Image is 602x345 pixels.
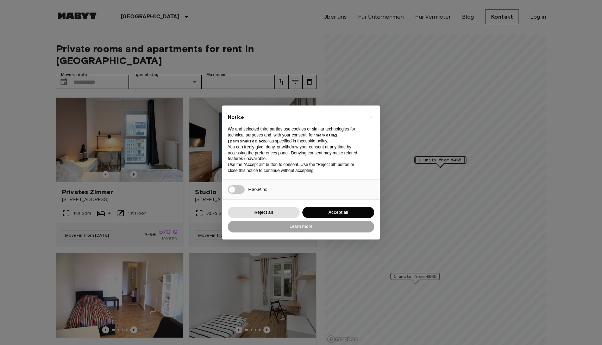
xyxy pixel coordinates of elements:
button: Reject all [228,207,300,218]
p: You can freely give, deny, or withdraw your consent at any time by accessing the preferences pane... [228,144,363,162]
a: cookie policy [303,139,327,143]
h2: Notice [228,114,363,121]
button: Close this notice [365,111,376,122]
span: × [370,113,372,121]
p: We and selected third parties use cookies or similar technologies for technical purposes and, wit... [228,126,363,144]
button: Learn more [228,221,374,232]
button: Accept all [302,207,374,218]
p: Use the “Accept all” button to consent. Use the “Reject all” button or close this notice to conti... [228,162,363,174]
strong: “marketing (personalized ads)” [228,132,337,143]
span: Marketing [248,186,268,192]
